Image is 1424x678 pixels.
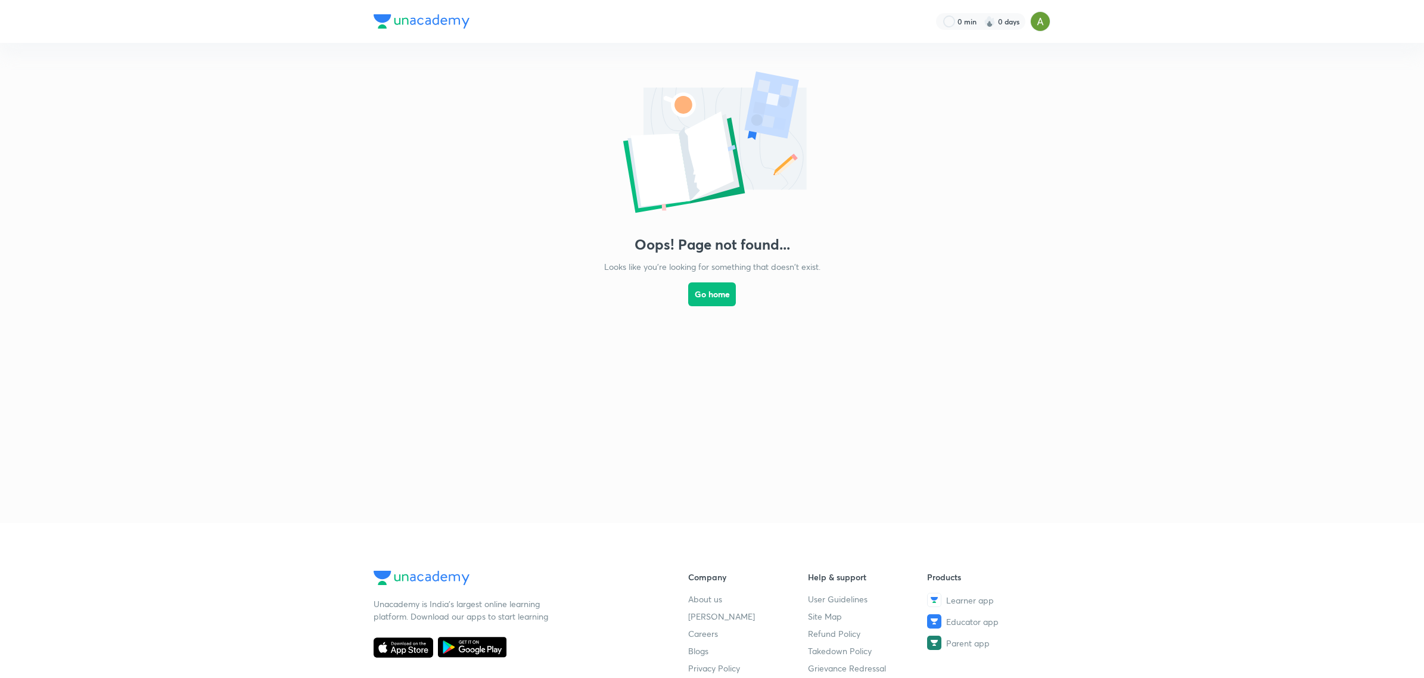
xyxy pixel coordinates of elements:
[688,571,808,583] h6: Company
[927,593,941,607] img: Learner app
[688,645,808,657] a: Blogs
[927,614,1047,629] a: Educator app
[946,637,990,649] span: Parent app
[927,636,1047,650] a: Parent app
[984,15,996,27] img: streak
[808,662,928,674] a: Grievance Redressal
[688,273,736,337] a: Go home
[808,627,928,640] a: Refund Policy
[374,14,470,29] img: Company Logo
[927,593,1047,607] a: Learner app
[374,571,470,585] img: Company Logo
[1030,11,1050,32] img: Ajay A
[374,598,552,623] p: Unacademy is India’s largest online learning platform. Download our apps to start learning
[808,610,928,623] a: Site Map
[593,67,831,222] img: error
[927,636,941,650] img: Parent app
[927,571,1047,583] h6: Products
[374,571,650,588] a: Company Logo
[927,614,941,629] img: Educator app
[688,627,808,640] a: Careers
[604,260,820,273] p: Looks like you're looking for something that doesn't exist.
[688,662,808,674] a: Privacy Policy
[946,594,994,607] span: Learner app
[688,610,808,623] a: [PERSON_NAME]
[946,615,999,628] span: Educator app
[808,593,928,605] a: User Guidelines
[688,627,718,640] span: Careers
[808,571,928,583] h6: Help & support
[688,282,736,306] button: Go home
[808,645,928,657] a: Takedown Policy
[688,593,808,605] a: About us
[635,236,790,253] h3: Oops! Page not found...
